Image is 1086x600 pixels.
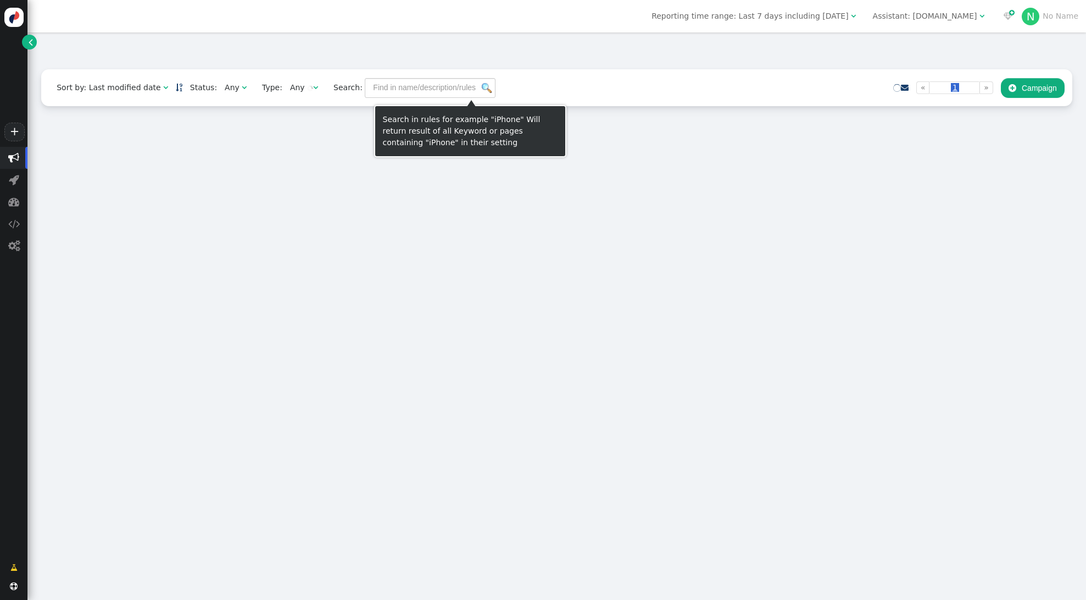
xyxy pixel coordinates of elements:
[313,84,318,91] span: 
[242,84,247,91] span: 
[8,152,19,163] span: 
[4,123,24,141] a: +
[163,84,168,91] span: 
[1009,84,1016,92] span: 
[10,562,18,574] span: 
[225,82,240,93] div: Any
[176,83,182,92] a: 
[873,10,977,22] div: Assistant: [DOMAIN_NAME]
[979,12,984,20] span: 
[290,82,305,93] div: Any
[979,81,993,94] a: »
[182,82,217,93] span: Status:
[307,85,313,91] img: loading.gif
[1022,8,1039,25] div: N
[1001,78,1065,98] button: Campaign
[176,84,182,91] span: Sorted in descending order
[916,81,930,94] a: «
[901,84,909,91] span: 
[365,78,495,98] input: Find in name/description/rules
[383,114,558,148] div: Search in rules for example "iPhone" Will return result of all Keyword or pages containing "iPhon...
[29,36,33,48] span: 
[851,12,856,20] span: 
[951,83,959,92] span: 1
[901,83,909,92] a: 
[254,82,282,93] span: Type:
[8,218,20,229] span: 
[9,174,19,185] span: 
[10,582,18,590] span: 
[8,240,20,251] span: 
[1022,12,1078,20] a: NNo Name
[4,8,24,27] img: logo-icon.svg
[1004,12,1012,20] span: 
[326,83,363,92] span: Search:
[22,35,37,49] a: 
[651,12,848,20] span: Reporting time range: Last 7 days including [DATE]
[8,196,19,207] span: 
[57,82,160,93] div: Sort by: Last modified date
[3,558,25,577] a: 
[482,83,492,93] img: icon_search.png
